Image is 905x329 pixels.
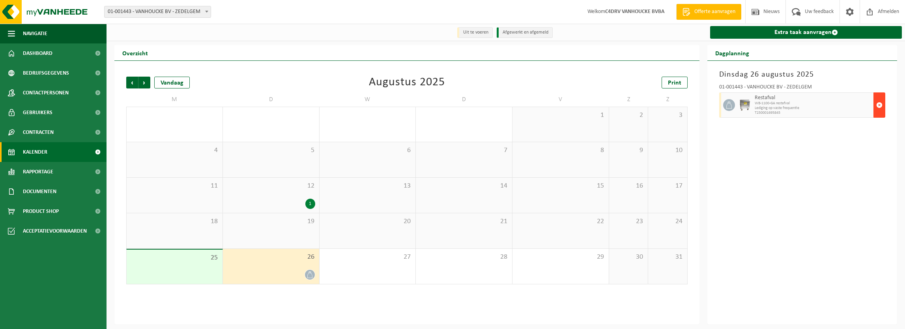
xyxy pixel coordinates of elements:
[613,217,644,226] span: 23
[739,99,751,111] img: WB-1100-GAL-GY-02
[105,6,211,17] span: 01-001443 - VANHOUCKE BV - ZEDELGEM
[131,217,219,226] span: 18
[227,253,315,261] span: 26
[131,182,219,190] span: 11
[23,63,69,83] span: Bedrijfsgegevens
[719,85,885,92] div: 01-001443 - VANHOUCKE BV - ZEDELGEM
[652,182,683,190] span: 17
[652,146,683,155] span: 10
[605,9,664,15] strong: C4DRV VANHOUCKE BVBA
[692,8,737,16] span: Offerte aanvragen
[719,69,885,81] h3: Dinsdag 26 augustus 2025
[23,142,47,162] span: Kalender
[104,6,211,18] span: 01-001443 - VANHOUCKE BV - ZEDELGEM
[323,146,412,155] span: 6
[652,217,683,226] span: 24
[131,254,219,262] span: 25
[23,103,52,122] span: Gebruikers
[420,217,508,226] span: 21
[755,101,871,106] span: WB-1100-GA restafval
[23,201,59,221] span: Product Shop
[497,27,553,38] li: Afgewerkt en afgemeld
[755,95,871,101] span: Restafval
[652,253,683,261] span: 31
[613,111,644,120] span: 2
[138,77,150,88] span: Volgende
[613,146,644,155] span: 9
[652,111,683,120] span: 3
[420,253,508,261] span: 28
[710,26,902,39] a: Extra taak aanvragen
[23,182,56,201] span: Documenten
[416,92,512,107] td: D
[516,111,605,120] span: 1
[512,92,609,107] td: V
[420,146,508,155] span: 7
[755,106,871,111] span: Lediging op vaste frequentie
[23,162,53,182] span: Rapportage
[662,77,688,88] a: Print
[126,77,138,88] span: Vorige
[114,45,156,60] h2: Overzicht
[305,199,315,209] div: 1
[23,221,87,241] span: Acceptatievoorwaarden
[516,217,605,226] span: 22
[23,122,54,142] span: Contracten
[516,146,605,155] span: 8
[23,43,52,63] span: Dashboard
[516,182,605,190] span: 15
[648,92,688,107] td: Z
[323,217,412,226] span: 20
[323,182,412,190] span: 13
[613,182,644,190] span: 16
[755,111,871,115] span: T250001695845
[23,24,47,43] span: Navigatie
[420,182,508,190] span: 14
[676,4,741,20] a: Offerte aanvragen
[227,217,315,226] span: 19
[516,253,605,261] span: 29
[126,92,223,107] td: M
[323,253,412,261] span: 27
[131,146,219,155] span: 4
[223,92,320,107] td: D
[227,146,315,155] span: 5
[23,83,69,103] span: Contactpersonen
[154,77,190,88] div: Vandaag
[227,182,315,190] span: 12
[320,92,416,107] td: W
[707,45,757,60] h2: Dagplanning
[457,27,493,38] li: Uit te voeren
[369,77,445,88] div: Augustus 2025
[609,92,649,107] td: Z
[668,80,681,86] span: Print
[613,253,644,261] span: 30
